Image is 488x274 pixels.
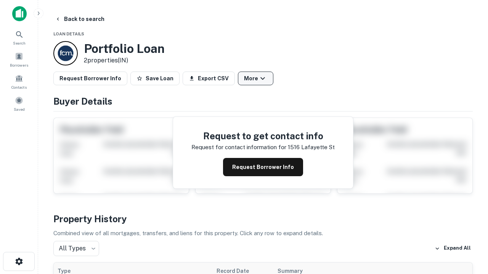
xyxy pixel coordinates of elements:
a: Saved [2,93,36,114]
button: More [238,72,273,85]
span: Search [13,40,26,46]
img: capitalize-icon.png [12,6,27,21]
a: Search [2,27,36,48]
h3: Portfolio Loan [84,41,165,56]
p: Request for contact information for [191,143,286,152]
div: All Types [53,241,99,256]
p: 2 properties (IN) [84,56,165,65]
p: Combined view of all mortgages, transfers, and liens for this property. Click any row to expand d... [53,229,473,238]
span: Loan Details [53,32,84,36]
button: Expand All [433,243,473,254]
iframe: Chat Widget [450,213,488,250]
h4: Request to get contact info [191,129,335,143]
button: Request Borrower Info [223,158,303,176]
button: Export CSV [183,72,235,85]
span: Saved [14,106,25,112]
p: 1516 lafayette st [288,143,335,152]
span: Contacts [11,84,27,90]
h4: Property History [53,212,473,226]
span: Borrowers [10,62,28,68]
button: Back to search [52,12,108,26]
button: Request Borrower Info [53,72,127,85]
button: Save Loan [130,72,180,85]
a: Borrowers [2,49,36,70]
a: Contacts [2,71,36,92]
h4: Buyer Details [53,94,473,108]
